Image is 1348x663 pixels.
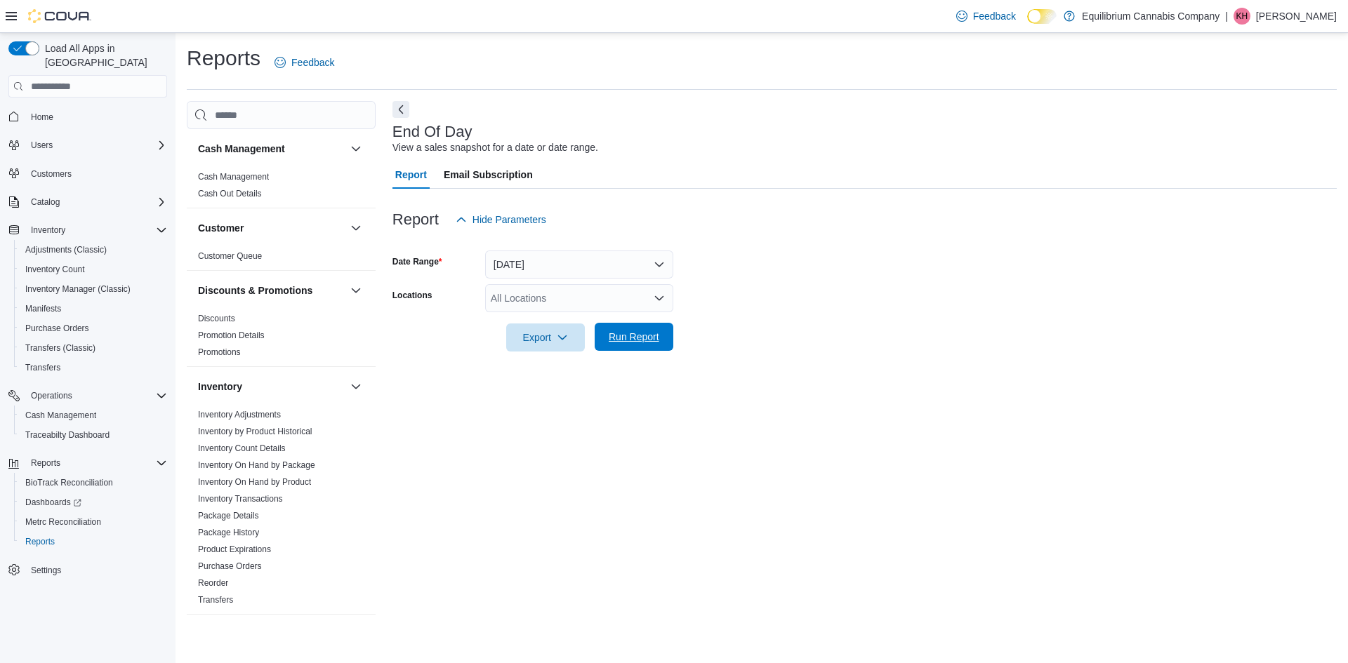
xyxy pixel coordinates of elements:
[20,300,67,317] a: Manifests
[198,477,311,487] a: Inventory On Hand by Product
[20,474,119,491] a: BioTrack Reconciliation
[392,101,409,118] button: Next
[450,206,552,234] button: Hide Parameters
[20,300,167,317] span: Manifests
[198,426,312,437] span: Inventory by Product Historical
[1027,24,1028,25] span: Dark Mode
[198,544,271,555] span: Product Expirations
[1234,8,1250,25] div: Kota Hidalgo
[25,283,131,295] span: Inventory Manager (Classic)
[14,532,173,551] button: Reports
[14,406,173,425] button: Cash Management
[395,161,427,189] span: Report
[25,387,167,404] span: Operations
[20,427,115,443] a: Traceabilty Dashboard
[20,494,167,511] span: Dashboards
[198,595,233,605] a: Transfers
[198,221,345,235] button: Customer
[3,220,173,240] button: Inventory
[187,168,376,208] div: Cash Management
[20,474,167,491] span: BioTrack Reconciliation
[20,514,167,530] span: Metrc Reconciliation
[14,512,173,532] button: Metrc Reconciliation
[348,220,364,236] button: Customer
[25,497,81,508] span: Dashboards
[28,9,91,23] img: Cova
[14,299,173,319] button: Manifests
[392,256,442,267] label: Date Range
[198,188,262,199] span: Cash Out Details
[25,264,85,275] span: Inventory Count
[25,516,101,528] span: Metrc Reconciliation
[187,406,376,614] div: Inventory
[14,358,173,377] button: Transfers
[20,427,167,443] span: Traceabilty Dashboard
[3,163,173,184] button: Customers
[198,544,271,554] a: Product Expirations
[198,561,262,571] a: Purchase Orders
[25,222,71,239] button: Inventory
[20,261,167,278] span: Inventory Count
[198,142,345,156] button: Cash Management
[187,310,376,366] div: Discounts & Promotions
[198,250,262,262] span: Customer Queue
[951,2,1022,30] a: Feedback
[31,140,53,151] span: Users
[20,514,107,530] a: Metrc Reconciliation
[14,319,173,338] button: Purchase Orders
[198,527,259,538] span: Package History
[20,320,95,337] a: Purchase Orders
[198,510,259,521] span: Package Details
[654,293,665,304] button: Open list of options
[291,55,334,69] span: Feedback
[392,290,432,301] label: Locations
[14,425,173,445] button: Traceabilty Dashboard
[20,533,60,550] a: Reports
[392,123,473,140] h3: End Of Day
[198,410,281,420] a: Inventory Adjustments
[20,281,136,297] a: Inventory Manager (Classic)
[198,172,269,182] a: Cash Management
[25,303,61,314] span: Manifests
[25,477,113,488] span: BioTrack Reconciliation
[198,314,235,323] a: Discounts
[14,279,173,299] button: Inventory Manager (Classic)
[198,283,312,297] h3: Discounts & Promotions
[198,528,259,537] a: Package History
[20,359,167,376] span: Transfers
[198,427,312,436] a: Inventory by Product Historical
[25,342,95,354] span: Transfers (Classic)
[31,112,53,123] span: Home
[25,165,167,182] span: Customers
[198,577,228,589] span: Reorder
[25,410,96,421] span: Cash Management
[8,100,167,617] nav: Complex example
[348,378,364,395] button: Inventory
[20,320,167,337] span: Purchase Orders
[31,565,61,576] span: Settings
[198,443,286,454] span: Inventory Count Details
[25,561,167,579] span: Settings
[198,493,283,504] span: Inventory Transactions
[187,248,376,270] div: Customer
[392,140,598,155] div: View a sales snapshot for a date or date range.
[595,323,673,351] button: Run Report
[1225,8,1228,25] p: |
[25,107,167,125] span: Home
[20,241,112,258] a: Adjustments (Classic)
[198,283,345,297] button: Discounts & Promotions
[25,244,107,255] span: Adjustments (Classic)
[3,386,173,406] button: Operations
[20,359,66,376] a: Transfers
[20,261,91,278] a: Inventory Count
[20,407,102,424] a: Cash Management
[25,362,60,373] span: Transfers
[198,171,269,182] span: Cash Management
[3,560,173,580] button: Settings
[25,194,167,210] span: Catalog
[348,140,364,157] button: Cash Management
[198,443,286,453] a: Inventory Count Details
[198,578,228,588] a: Reorder
[198,347,241,357] a: Promotions
[25,323,89,334] span: Purchase Orders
